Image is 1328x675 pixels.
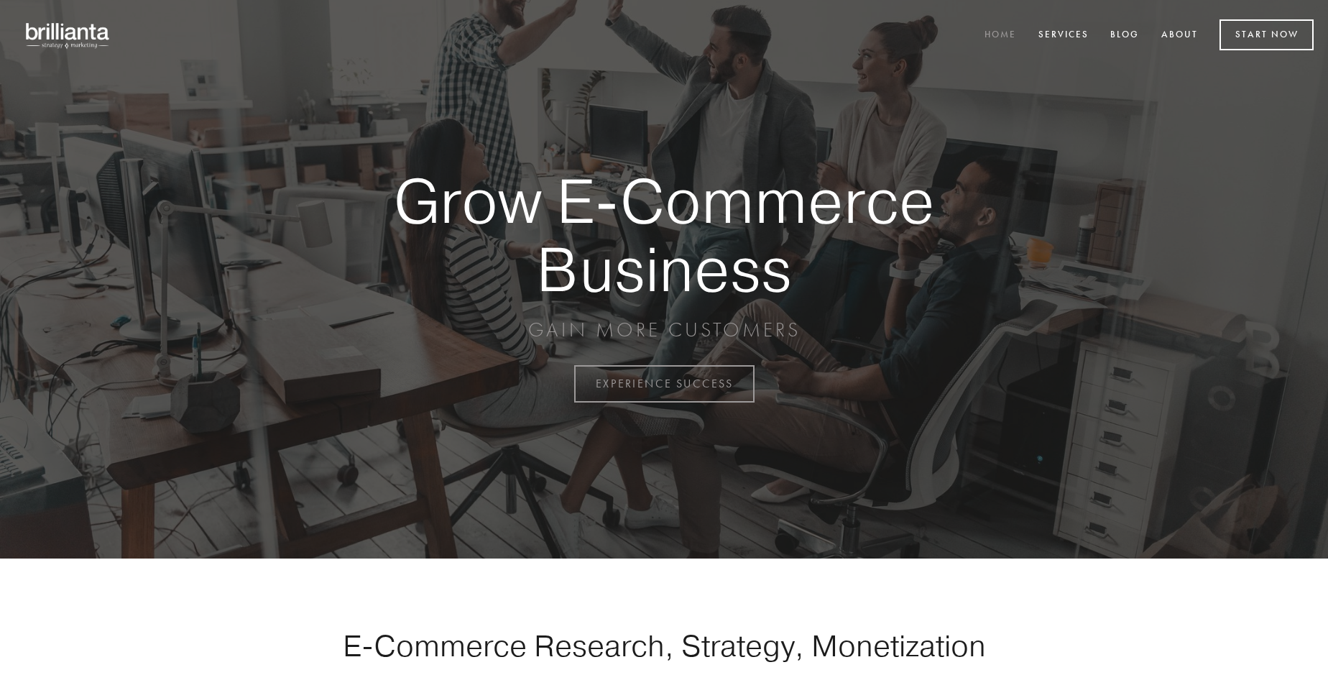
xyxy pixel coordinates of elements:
a: Services [1029,24,1098,47]
a: EXPERIENCE SUCCESS [574,365,755,403]
strong: Grow E-Commerce Business [343,167,985,303]
a: Home [975,24,1025,47]
a: Blog [1101,24,1148,47]
h1: E-Commerce Research, Strategy, Monetization [298,628,1030,663]
img: brillianta - research, strategy, marketing [14,14,122,56]
a: About [1152,24,1207,47]
a: Start Now [1219,19,1314,50]
p: GAIN MORE CUSTOMERS [343,317,985,343]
